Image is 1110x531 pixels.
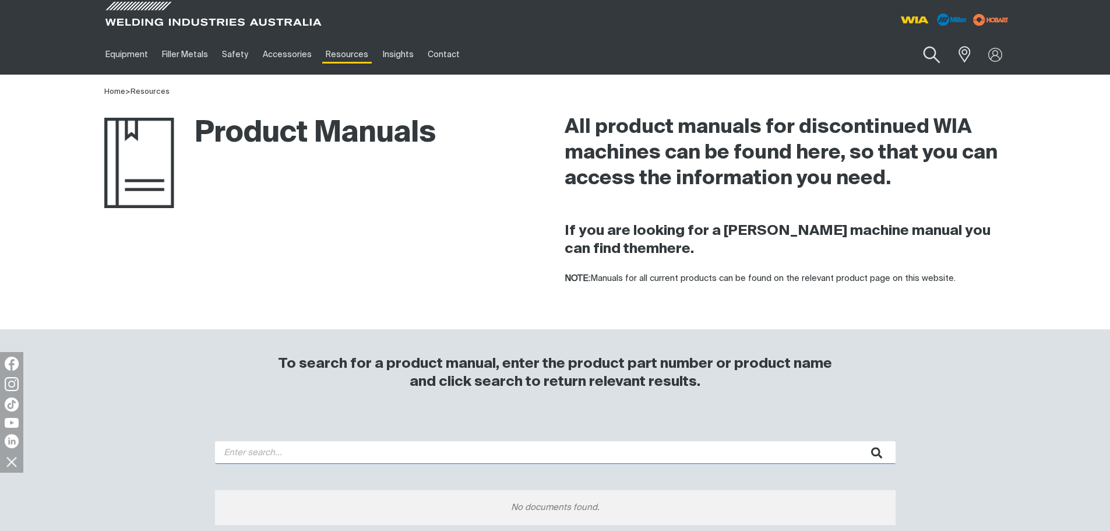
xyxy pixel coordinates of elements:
img: miller [970,11,1012,29]
strong: If you are looking for a [PERSON_NAME] machine manual you can find them [565,224,991,256]
img: LinkedIn [5,434,19,448]
a: here. [659,242,694,256]
button: Search products [908,38,955,72]
img: YouTube [5,418,19,428]
h1: Product Manuals [104,115,436,153]
span: > [125,88,131,96]
h2: All product manuals for discontinued WIA machines can be found here, so that you can access the i... [565,115,1006,192]
a: Contact [421,34,467,75]
a: Resources [319,34,375,75]
strong: NOTE: [565,274,590,283]
input: Enter search... [215,441,896,464]
nav: Main [98,34,784,75]
h3: To search for a product manual, enter the product part number or product name and click search to... [273,355,837,391]
p: Manuals for all current products can be found on the relevant product page on this website. [565,272,1006,286]
a: Home [104,88,125,96]
img: TikTok [5,398,19,412]
a: Accessories [256,34,319,75]
a: Filler Metals [155,34,215,75]
a: Resources [131,88,170,96]
a: Insights [375,34,420,75]
img: Instagram [5,377,19,391]
a: Equipment [98,34,155,75]
a: Safety [215,34,255,75]
div: No documents found. [215,490,896,525]
img: Facebook [5,357,19,371]
img: hide socials [2,452,22,472]
input: Product name or item number... [897,41,951,68]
